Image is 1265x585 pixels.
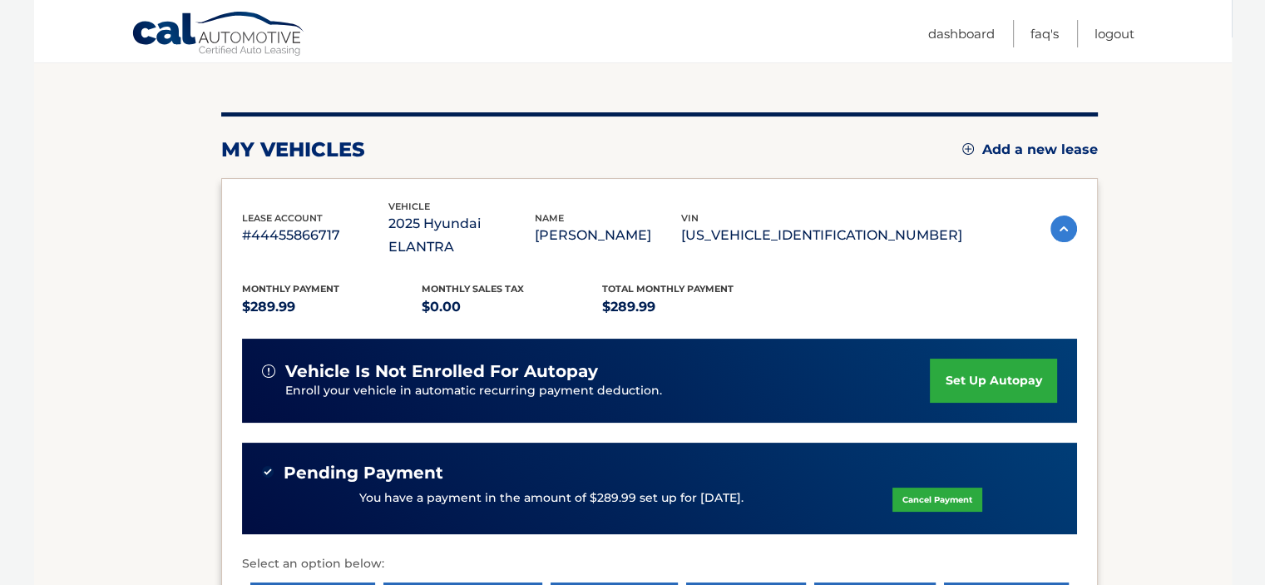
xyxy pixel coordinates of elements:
a: Dashboard [928,20,995,47]
p: [US_VEHICLE_IDENTIFICATION_NUMBER] [681,224,962,247]
a: set up autopay [930,359,1056,403]
p: Select an option below: [242,554,1077,574]
p: $289.99 [602,295,783,319]
a: FAQ's [1030,20,1059,47]
span: vehicle is not enrolled for autopay [285,361,598,382]
h2: my vehicles [221,137,365,162]
p: [PERSON_NAME] [535,224,681,247]
a: Logout [1095,20,1134,47]
a: Cancel Payment [892,488,982,512]
span: vin [681,212,699,224]
p: You have a payment in the amount of $289.99 set up for [DATE]. [359,489,744,508]
span: lease account [242,212,323,224]
span: Pending Payment [284,463,443,483]
img: check-green.svg [262,466,274,478]
span: Total Monthly Payment [602,283,734,295]
p: #44455866717 [242,224,388,247]
span: Monthly sales Tax [422,283,524,295]
img: add.svg [962,143,974,155]
p: 2025 Hyundai ELANTRA [388,212,535,259]
a: Add a new lease [962,141,1098,158]
a: Cal Automotive [131,11,306,59]
p: $289.99 [242,295,422,319]
p: $0.00 [422,295,602,319]
img: alert-white.svg [262,364,275,378]
span: name [535,212,564,224]
span: Monthly Payment [242,283,339,295]
span: vehicle [388,201,430,212]
img: accordion-active.svg [1050,216,1077,242]
p: Enroll your vehicle in automatic recurring payment deduction. [285,382,931,400]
